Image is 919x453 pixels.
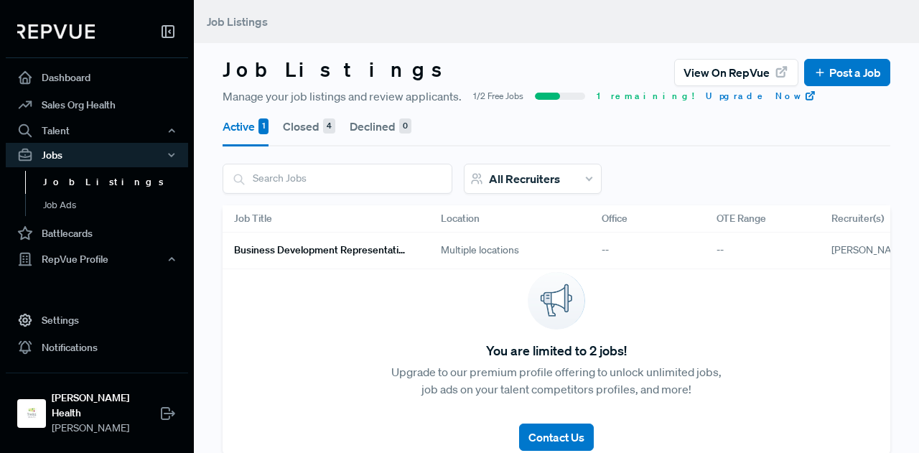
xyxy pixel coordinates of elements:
[223,106,269,146] button: Active 1
[486,341,627,360] span: You are limited to 2 jobs!
[519,424,594,451] button: Contact Us
[234,238,406,263] a: Business Development Representative
[602,211,628,226] span: Office
[207,14,268,29] span: Job Listings
[597,90,694,103] span: 1 remaining!
[528,272,585,330] img: announcement
[717,211,766,226] span: OTE Range
[705,233,820,269] div: --
[20,402,43,425] img: Trella Health
[441,211,480,226] span: Location
[350,106,411,146] button: Declined 0
[674,59,798,86] button: View on RepVue
[6,220,188,247] a: Battlecards
[6,247,188,271] button: RepVue Profile
[17,24,95,39] img: RepVue
[399,118,411,134] div: 0
[489,172,560,186] span: All Recruiters
[283,106,335,146] button: Closed 4
[6,307,188,334] a: Settings
[528,430,584,444] span: Contact Us
[223,57,455,82] h3: Job Listings
[590,233,705,269] div: --
[684,64,770,81] span: View on RepVue
[519,412,594,451] a: Contact Us
[831,243,909,256] span: [PERSON_NAME]
[813,64,881,81] a: Post a Job
[234,244,406,256] h6: Business Development Representative
[6,91,188,118] a: Sales Org Health
[223,88,462,105] span: Manage your job listings and review applicants.
[52,421,160,436] span: [PERSON_NAME]
[223,164,452,192] input: Search Jobs
[804,59,890,86] button: Post a Job
[429,233,590,269] div: Multiple locations
[52,391,160,421] strong: [PERSON_NAME] Health
[706,90,816,103] a: Upgrade Now
[831,211,884,226] span: Recruiter(s)
[6,118,188,143] button: Talent
[258,118,269,134] div: 1
[6,334,188,361] a: Notifications
[6,143,188,167] button: Jobs
[25,171,207,194] a: Job Listings
[234,211,272,226] span: Job Title
[25,194,207,217] a: Job Ads
[6,64,188,91] a: Dashboard
[6,373,188,442] a: Trella Health[PERSON_NAME] Health[PERSON_NAME]
[323,118,335,134] div: 4
[473,90,523,103] span: 1/2 Free Jobs
[390,363,724,398] p: Upgrade to our premium profile offering to unlock unlimited jobs, job ads on your talent competit...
